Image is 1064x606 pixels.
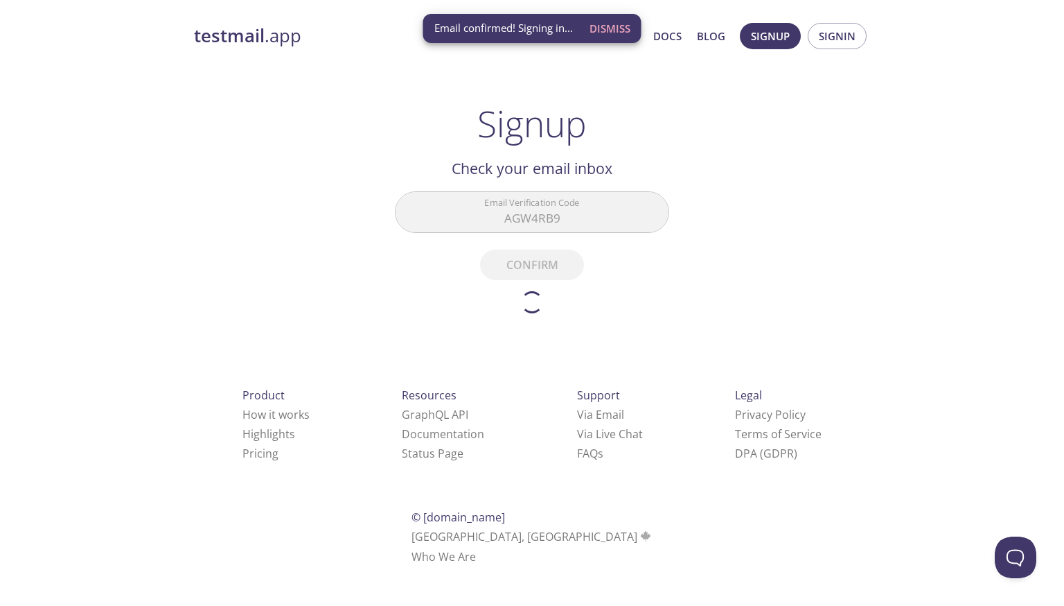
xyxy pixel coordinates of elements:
[819,27,855,45] span: Signin
[735,407,806,422] a: Privacy Policy
[242,426,295,442] a: Highlights
[697,27,725,45] a: Blog
[194,24,520,48] a: testmail.app
[242,388,285,403] span: Product
[577,388,620,403] span: Support
[402,388,456,403] span: Resources
[242,446,278,461] a: Pricing
[411,510,505,525] span: © [DOMAIN_NAME]
[653,27,682,45] a: Docs
[577,407,624,422] a: Via Email
[411,549,476,564] a: Who We Are
[402,426,484,442] a: Documentation
[434,21,573,35] span: Email confirmed! Signing in...
[589,19,630,37] span: Dismiss
[194,24,265,48] strong: testmail
[808,23,867,49] button: Signin
[584,15,636,42] button: Dismiss
[735,388,762,403] span: Legal
[735,446,797,461] a: DPA (GDPR)
[242,407,310,422] a: How it works
[751,27,790,45] span: Signup
[395,157,669,180] h2: Check your email inbox
[995,537,1036,578] iframe: Help Scout Beacon - Open
[411,529,653,544] span: [GEOGRAPHIC_DATA], [GEOGRAPHIC_DATA]
[402,407,468,422] a: GraphQL API
[477,103,587,144] h1: Signup
[402,446,463,461] a: Status Page
[577,426,643,442] a: Via Live Chat
[598,446,603,461] span: s
[735,426,822,442] a: Terms of Service
[740,23,801,49] button: Signup
[577,446,603,461] a: FAQ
